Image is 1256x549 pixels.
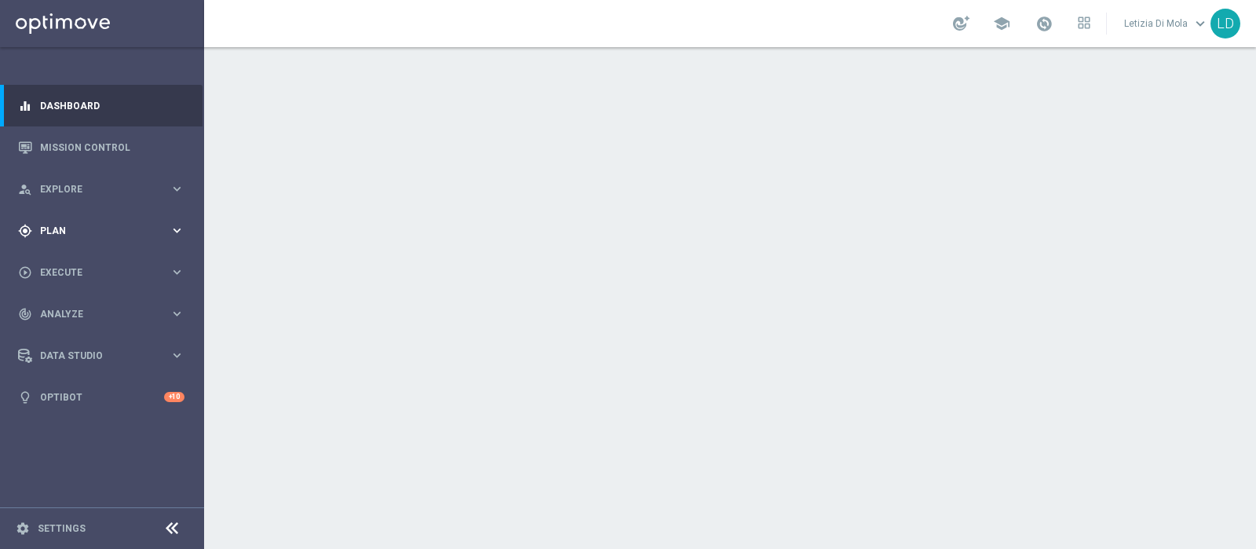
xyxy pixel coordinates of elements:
span: Explore [40,185,170,194]
i: equalizer [18,99,32,113]
i: lightbulb [18,390,32,404]
span: Data Studio [40,351,170,361]
div: Mission Control [18,126,184,168]
button: lightbulb Optibot +10 [17,391,185,404]
a: Dashboard [40,85,184,126]
span: keyboard_arrow_down [1192,15,1209,32]
span: Execute [40,268,170,277]
i: settings [16,522,30,536]
div: Explore [18,182,170,196]
i: gps_fixed [18,224,32,238]
div: Dashboard [18,85,184,126]
div: Execute [18,265,170,280]
i: keyboard_arrow_right [170,306,184,321]
i: track_changes [18,307,32,321]
i: keyboard_arrow_right [170,223,184,238]
button: Data Studio keyboard_arrow_right [17,350,185,362]
div: Data Studio [18,349,170,363]
span: school [993,15,1010,32]
button: equalizer Dashboard [17,100,185,112]
button: person_search Explore keyboard_arrow_right [17,183,185,196]
a: Settings [38,524,86,533]
a: Letizia Di Molakeyboard_arrow_down [1123,12,1210,35]
div: Plan [18,224,170,238]
button: play_circle_outline Execute keyboard_arrow_right [17,266,185,279]
button: gps_fixed Plan keyboard_arrow_right [17,225,185,237]
span: Plan [40,226,170,236]
i: keyboard_arrow_right [170,348,184,363]
i: person_search [18,182,32,196]
button: Mission Control [17,141,185,154]
i: keyboard_arrow_right [170,181,184,196]
i: play_circle_outline [18,265,32,280]
a: Mission Control [40,126,184,168]
a: Optibot [40,376,164,418]
div: +10 [164,392,184,402]
div: Analyze [18,307,170,321]
div: LD [1210,9,1240,38]
button: track_changes Analyze keyboard_arrow_right [17,308,185,320]
i: keyboard_arrow_right [170,265,184,280]
div: Optibot [18,376,184,418]
span: Analyze [40,309,170,319]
